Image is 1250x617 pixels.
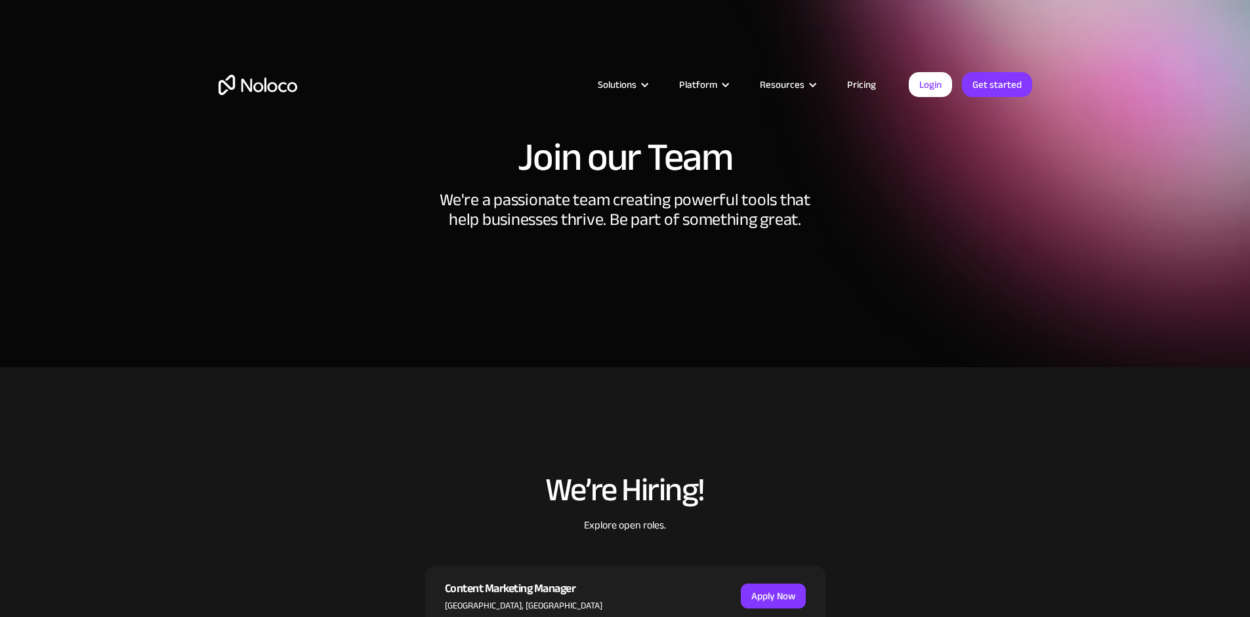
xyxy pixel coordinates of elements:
div: [GEOGRAPHIC_DATA], [GEOGRAPHIC_DATA] [445,599,602,613]
a: Pricing [831,76,892,93]
div: Explore open roles. [425,517,825,566]
div: Solutions [598,76,636,93]
div: Solutions [581,76,663,93]
div: Resources [760,76,804,93]
div: Resources [743,76,831,93]
h1: Join our Team [219,138,1032,177]
h2: We’re Hiring! [425,472,825,508]
div: Platform [663,76,743,93]
div: Content Marketing Manager [445,579,602,599]
a: Login [909,72,952,97]
div: Platform [679,76,717,93]
a: Get started [962,72,1032,97]
a: home [219,75,297,95]
div: We're a passionate team creating powerful tools that help businesses thrive. Be part of something... [428,190,822,262]
a: Apply Now [741,584,806,608]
